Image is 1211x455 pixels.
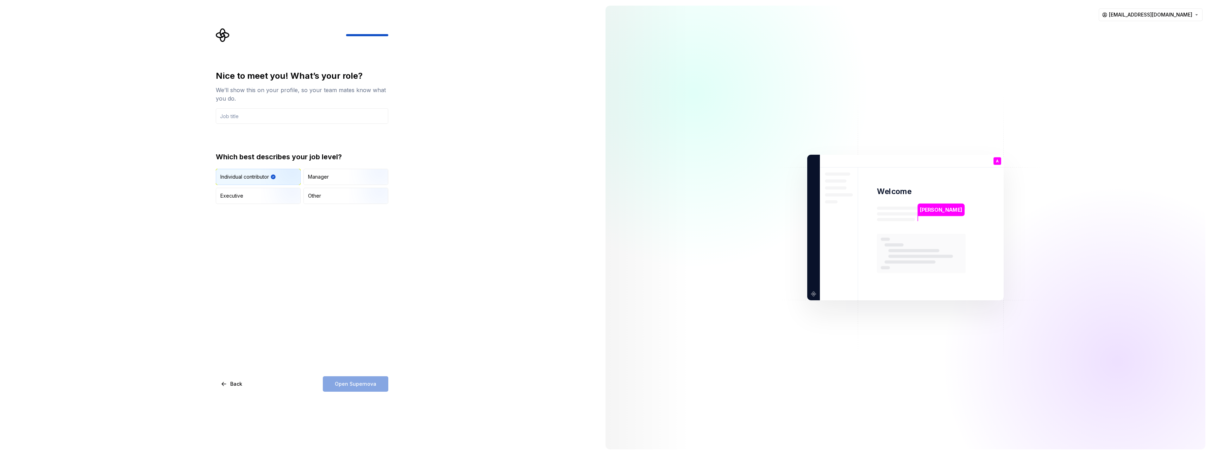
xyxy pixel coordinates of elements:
[996,159,999,163] p: A
[308,192,321,199] div: Other
[216,376,248,392] button: Back
[1099,8,1203,21] button: [EMAIL_ADDRESS][DOMAIN_NAME]
[220,173,269,180] div: Individual contributor
[877,186,911,197] p: Welcome
[230,380,242,387] span: Back
[920,206,962,214] p: [PERSON_NAME]
[220,192,243,199] div: Executive
[1109,11,1192,18] span: [EMAIL_ADDRESS][DOMAIN_NAME]
[216,86,388,103] div: We’ll show this on your profile, so your team mates know what you do.
[308,173,329,180] div: Manager
[216,152,388,162] div: Which best describes your job level?
[216,70,388,82] div: Nice to meet you! What’s your role?
[216,108,388,124] input: Job title
[216,28,230,42] svg: Supernova Logo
